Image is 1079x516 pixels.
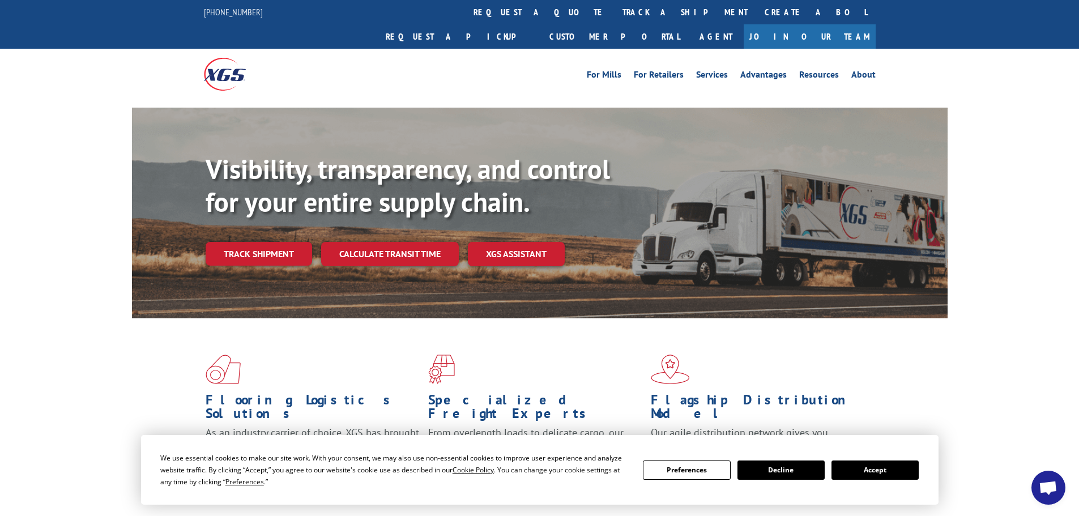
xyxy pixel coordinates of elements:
[587,70,621,83] a: For Mills
[206,393,420,426] h1: Flooring Logistics Solutions
[744,24,876,49] a: Join Our Team
[696,70,728,83] a: Services
[453,465,494,475] span: Cookie Policy
[1031,471,1065,505] div: Open chat
[206,151,610,219] b: Visibility, transparency, and control for your entire supply chain.
[206,355,241,384] img: xgs-icon-total-supply-chain-intelligence-red
[651,426,859,453] span: Our agile distribution network gives you nationwide inventory management on demand.
[851,70,876,83] a: About
[651,355,690,384] img: xgs-icon-flagship-distribution-model-red
[160,452,629,488] div: We use essential cookies to make our site work. With your consent, we may also use non-essential ...
[321,242,459,266] a: Calculate transit time
[428,426,642,476] p: From overlength loads to delicate cargo, our experienced staff knows the best way to move your fr...
[141,435,939,505] div: Cookie Consent Prompt
[688,24,744,49] a: Agent
[468,242,565,266] a: XGS ASSISTANT
[831,460,919,480] button: Accept
[643,460,730,480] button: Preferences
[428,355,455,384] img: xgs-icon-focused-on-flooring-red
[428,393,642,426] h1: Specialized Freight Experts
[651,393,865,426] h1: Flagship Distribution Model
[225,477,264,487] span: Preferences
[206,426,419,466] span: As an industry carrier of choice, XGS has brought innovation and dedication to flooring logistics...
[541,24,688,49] a: Customer Portal
[634,70,684,83] a: For Retailers
[737,460,825,480] button: Decline
[377,24,541,49] a: Request a pickup
[740,70,787,83] a: Advantages
[204,6,263,18] a: [PHONE_NUMBER]
[799,70,839,83] a: Resources
[206,242,312,266] a: Track shipment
